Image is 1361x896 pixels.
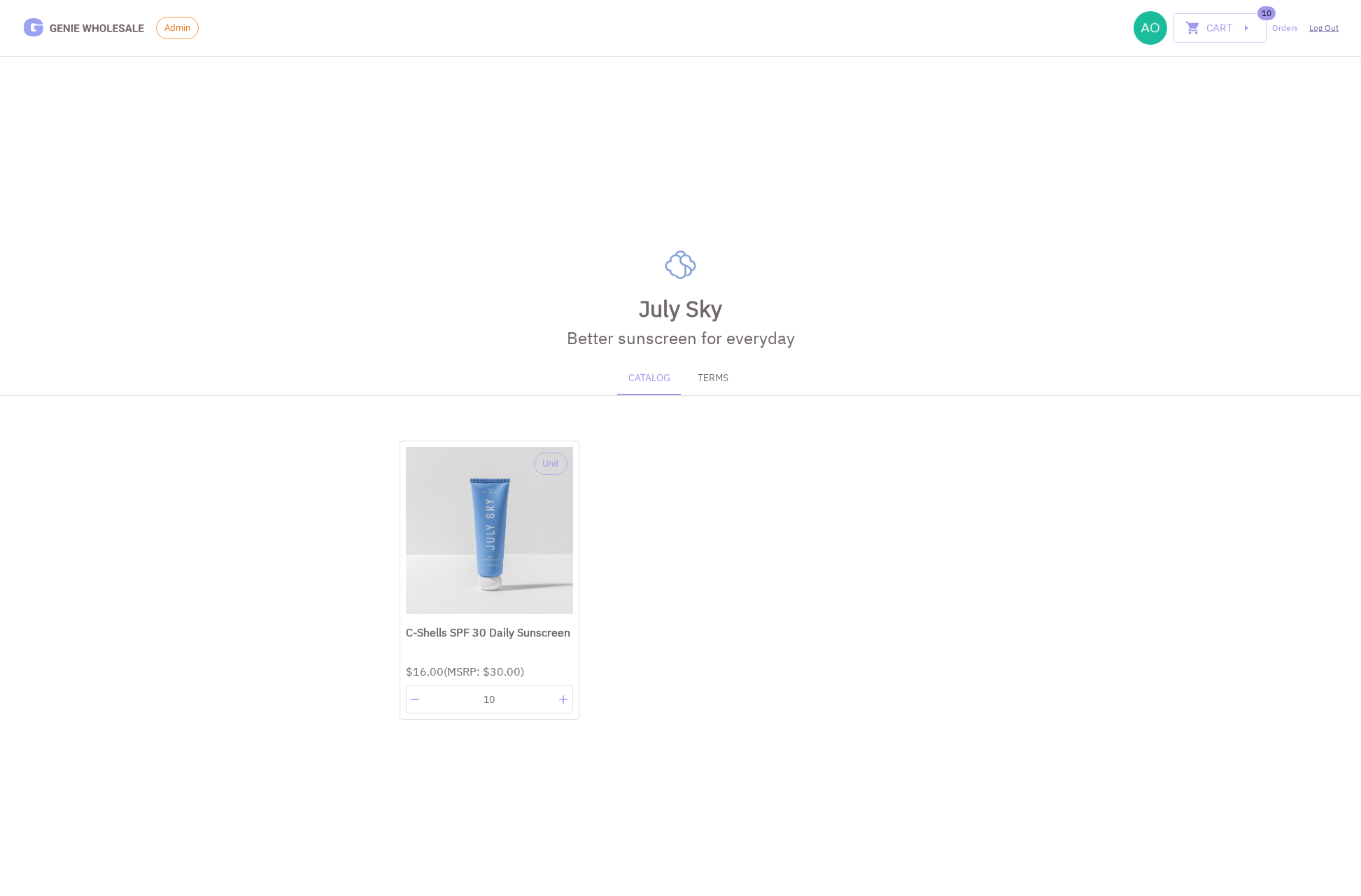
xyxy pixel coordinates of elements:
[406,663,573,680] div: $16.00 (MSRP: $30.00 )
[406,624,573,641] div: C-Shells SPF 30 Daily Sunscreen
[424,692,554,706] div: 10
[406,447,573,614] img: Product tile
[1134,11,1167,45] img: aoxue@julyskyskincare.com
[157,21,198,35] span: Admin
[1309,22,1339,34] a: Log Out
[567,325,795,350] div: Better sunscreen for everyday
[1173,13,1267,43] button: Cart
[22,16,145,41] img: Logo
[658,242,703,287] img: Logo
[1257,6,1276,20] span: 10
[156,17,199,39] div: Admin
[682,362,745,395] button: Terms
[617,362,682,395] button: Catalog
[556,292,806,325] div: July Sky
[535,457,567,471] span: Unit
[1272,22,1298,34] a: Orders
